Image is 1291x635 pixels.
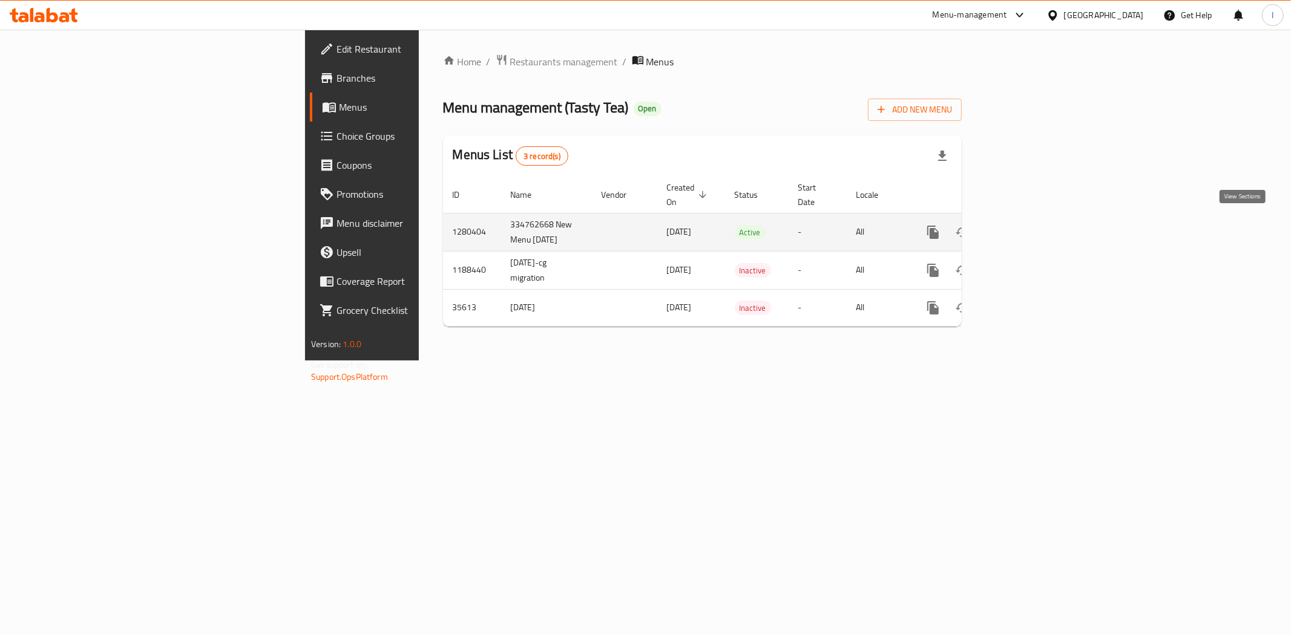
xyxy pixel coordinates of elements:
a: Support.OpsPlatform [311,369,388,385]
span: Menus [646,54,674,69]
table: enhanced table [443,177,1045,327]
div: Export file [928,142,957,171]
th: Actions [909,177,1045,213]
span: Branches [337,71,511,85]
a: Choice Groups [310,122,521,151]
span: Coupons [337,158,511,172]
button: Add New Menu [868,99,962,121]
a: Menus [310,93,521,122]
span: [DATE] [667,262,692,278]
div: Inactive [735,263,771,278]
span: Edit Restaurant [337,42,511,56]
button: Change Status [948,218,977,247]
span: Version: [311,336,341,352]
a: Upsell [310,238,521,267]
button: more [919,256,948,285]
button: Change Status [948,256,977,285]
span: Status [735,187,774,202]
span: Restaurants management [510,54,618,69]
span: ID [453,187,476,202]
td: All [847,289,909,326]
span: Start Date [798,180,832,209]
span: 1.0.0 [343,336,361,352]
h2: Menus List [453,146,568,166]
span: Active [735,226,766,239]
span: Choice Groups [337,129,511,143]
a: Restaurants management [496,54,618,70]
div: Open [634,102,662,116]
li: / [623,54,627,69]
div: Active [735,225,766,239]
td: - [789,289,847,326]
span: Coverage Report [337,274,511,288]
span: Add New Menu [878,102,952,117]
span: Upsell [337,245,511,259]
a: Coverage Report [310,267,521,296]
span: 3 record(s) [516,151,568,162]
span: Name [511,187,548,202]
span: Menu disclaimer [337,216,511,230]
a: Coupons [310,151,521,180]
span: Created On [667,180,711,209]
td: - [789,213,847,251]
span: Inactive [735,301,771,315]
nav: breadcrumb [443,54,962,70]
a: Menu disclaimer [310,209,521,238]
a: Edit Restaurant [310,34,521,63]
td: [DATE]-cg migration [501,251,592,289]
button: more [919,293,948,322]
span: [DATE] [667,224,692,239]
span: Locale [856,187,895,202]
span: Promotions [337,187,511,201]
button: Change Status [948,293,977,322]
span: Menu management ( Tasty Tea ) [443,94,629,121]
div: [GEOGRAPHIC_DATA] [1064,8,1144,22]
span: [DATE] [667,299,692,315]
button: more [919,218,948,247]
span: Vendor [602,187,643,202]
span: Menus [339,100,511,114]
span: I [1272,8,1273,22]
div: Menu-management [933,8,1007,22]
span: Get support on: [311,357,367,373]
a: Branches [310,63,521,93]
td: 334762668 New Menu [DATE] [501,213,592,251]
a: Promotions [310,180,521,209]
td: - [789,251,847,289]
span: Inactive [735,264,771,278]
a: Grocery Checklist [310,296,521,325]
span: Open [634,103,662,114]
td: [DATE] [501,289,592,326]
td: All [847,213,909,251]
td: All [847,251,909,289]
div: Total records count [516,146,568,166]
span: Grocery Checklist [337,303,511,317]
